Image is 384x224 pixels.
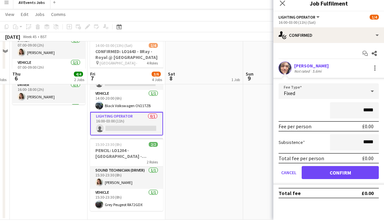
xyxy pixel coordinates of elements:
[231,81,240,86] div: 1 Job
[246,75,254,81] span: Sun
[362,159,374,166] div: £0.00
[11,79,21,86] span: 6
[152,76,161,81] span: 3/6
[5,16,14,21] span: View
[279,19,315,24] span: Lighting Operator
[90,193,163,215] app-card-role: Vehicle1/115:30-23:30 (8h)Grey Peugeot RA72GDX
[74,76,83,81] span: 4/4
[12,85,85,107] app-card-role: Driver1/116:00-18:00 (2h)[PERSON_NAME]
[279,19,321,24] button: Lighting Operator
[95,47,132,52] span: 14:00-03:00 (13h) (Sat)
[245,79,254,86] span: 9
[294,73,311,78] div: Not rated
[12,107,85,130] app-card-role: Vehicle1/1
[90,171,163,193] app-card-role: Sound technician (Driver)1/115:30-23:30 (8h)[PERSON_NAME]
[21,38,38,43] span: Week 45
[35,16,45,21] span: Jobs
[279,127,311,134] div: Fee per person
[147,164,158,169] span: 2 Roles
[302,170,379,183] button: Confirm
[12,63,85,85] app-card-role: Vehicle1/107:00-09:00 (2h)Grey Peugeot RA72GDX
[13,0,50,13] button: AV Events Jobs
[279,144,305,149] label: Subsistence
[147,65,158,70] span: 4 Roles
[279,194,301,201] div: Total fee
[21,16,28,21] span: Edit
[149,47,158,52] span: 1/4
[12,75,21,81] span: Thu
[294,67,329,73] div: [PERSON_NAME]
[12,41,85,63] app-card-role: Driver1/107:00-09:00 (2h)[PERSON_NAME]
[149,146,158,151] span: 2/2
[362,127,374,134] div: £0.00
[370,19,379,24] span: 1/4
[311,73,323,78] div: 5.6mi
[90,43,163,140] app-job-card: 14:00-03:00 (13h) (Sat)1/4CONFIRMED: LO1643 - 8Ray - Royal @ [GEOGRAPHIC_DATA] [GEOGRAPHIC_DATA] ...
[5,38,20,44] div: [DATE]
[100,65,137,70] span: [GEOGRAPHIC_DATA] -
[279,170,299,183] button: Cancel
[90,94,163,116] app-card-role: Vehicle1/114:00-20:00 (6h)Black Volkswagen OV21TZB
[90,72,163,94] app-card-role: Driver0/114:00-20:00 (6h)
[51,16,66,21] span: Comms
[279,159,324,166] div: Total fee per person
[90,116,163,140] app-card-role: Lighting Operator0/116:00-03:00 (11h)
[273,3,384,12] h3: Job Fulfilment
[168,75,175,81] span: Sat
[90,142,163,215] app-job-card: 15:30-23:30 (8h)2/2PENCIL: LO1204 - [GEOGRAPHIC_DATA] - [GEOGRAPHIC_DATA]-CIMA2 RolesSound techni...
[89,79,95,86] span: 7
[40,38,47,43] div: BST
[74,81,84,86] div: 2 Jobs
[90,53,163,64] h3: CONFIRMED: LO1643 - 8Ray - Royal @ [GEOGRAPHIC_DATA]
[279,24,379,29] div: 16:00-03:00 (11h) (Sat)
[95,146,122,151] span: 15:30-23:30 (8h)
[12,12,85,109] app-job-card: 07:00-18:00 (11h)4/4PENCIL: 1706 - IMServ | Conference - [GEOGRAPHIC_DATA] [GEOGRAPHIC_DATA]4 Rol...
[273,32,384,47] div: Confirmed
[90,152,163,163] h3: PENCIL: LO1204 - [GEOGRAPHIC_DATA] - [GEOGRAPHIC_DATA]-CIMA
[284,94,295,101] span: Fixed
[90,75,95,81] span: Fri
[167,79,175,86] span: 8
[32,14,47,23] a: Jobs
[18,14,31,23] a: Edit
[3,14,17,23] a: View
[152,81,162,86] div: 4 Jobs
[48,14,68,23] a: Comms
[362,194,374,201] div: £0.00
